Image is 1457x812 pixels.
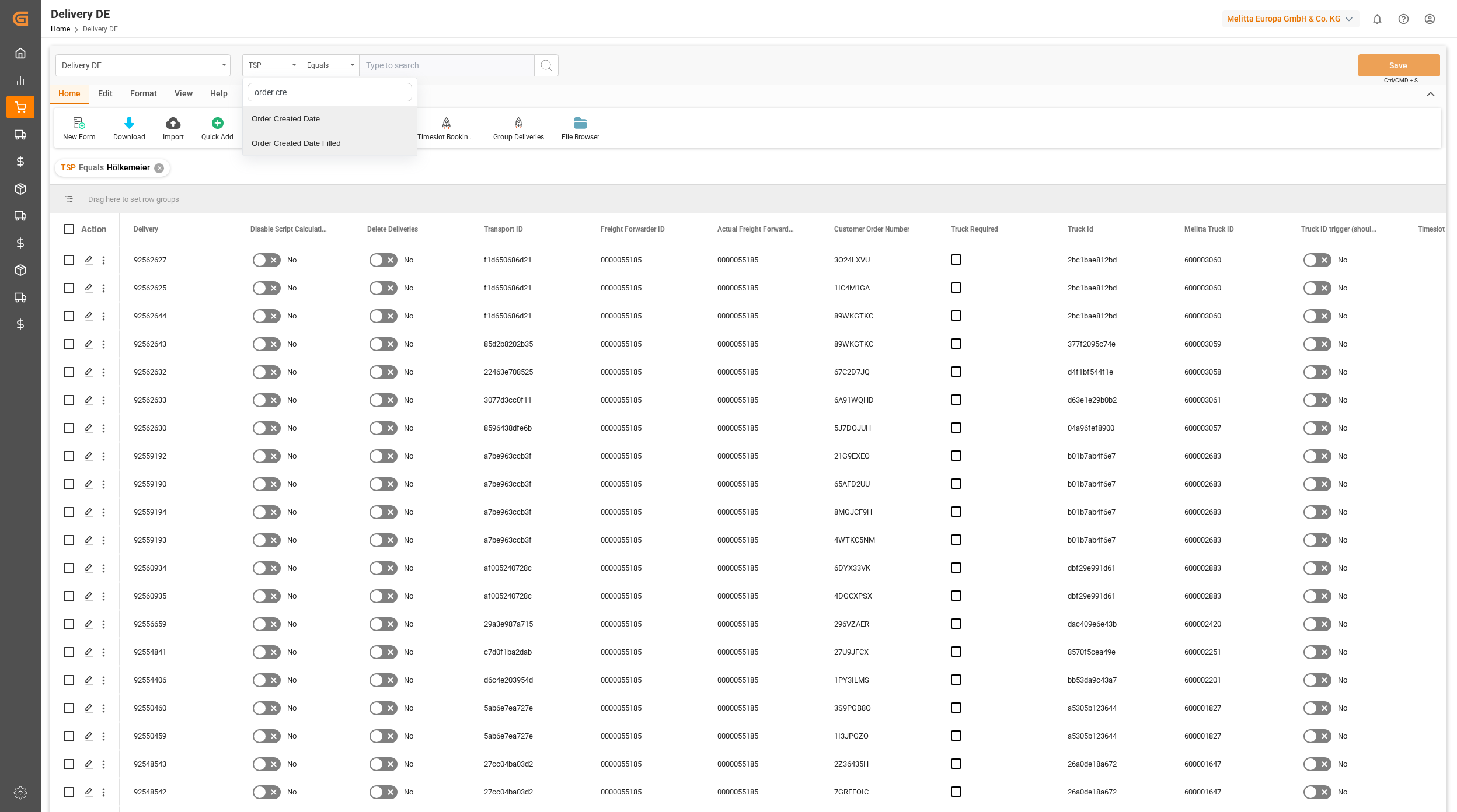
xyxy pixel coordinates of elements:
[1170,498,1287,526] div: 600002683
[1054,498,1170,526] div: b01b7ab4f6e7
[820,358,937,386] div: 67C2D7JQ
[1170,750,1287,778] div: 600001647
[1170,470,1287,498] div: 600002683
[50,554,120,582] div: Press SPACE to select this row.
[1338,611,1347,638] span: No
[50,526,120,554] div: Press SPACE to select this row.
[1054,414,1170,442] div: 04a96fef8900
[470,302,587,330] div: f1d650686d21
[55,54,231,76] button: open menu
[88,195,179,204] span: Drag here to set row groups
[1054,302,1170,330] div: 2bc1bae812bd
[1054,666,1170,694] div: bb53da9c43a7
[1222,8,1364,30] button: Melitta Europa GmbH & Co. KG
[1170,722,1287,750] div: 600001827
[534,54,559,76] button: search button
[166,85,201,104] div: View
[120,414,236,442] div: 92562630
[470,778,587,806] div: 27cc04ba03d2
[120,778,236,806] div: 92548542
[120,526,236,554] div: 92559193
[120,694,236,722] div: 92550460
[1338,247,1347,274] span: No
[470,274,587,302] div: f1d650686d21
[154,163,164,173] div: ✕
[820,498,937,526] div: 8MGJCF9H
[1364,6,1390,32] button: show 0 new notifications
[62,57,218,72] div: Delivery DE
[287,723,297,750] span: No
[404,443,413,470] span: No
[703,470,820,498] div: 0000055185
[1338,331,1347,358] span: No
[50,722,120,750] div: Press SPACE to select this row.
[1054,358,1170,386] div: d4f1bf544f1e
[1170,778,1287,806] div: 600001647
[703,498,820,526] div: 0000055185
[1170,358,1287,386] div: 600003058
[287,471,297,498] span: No
[820,778,937,806] div: 7GRFEOIC
[404,387,413,414] span: No
[50,330,120,358] div: Press SPACE to select this row.
[703,414,820,442] div: 0000055185
[470,554,587,582] div: af005240728c
[1054,778,1170,806] div: 26a0de18a672
[120,442,236,470] div: 92559192
[1170,330,1287,358] div: 600003059
[404,611,413,638] span: No
[470,750,587,778] div: 27cc04ba03d2
[1170,414,1287,442] div: 600003057
[1170,582,1287,610] div: 600002883
[301,54,359,76] button: open menu
[470,638,587,666] div: c7d0f1ba2dab
[120,358,236,386] div: 92562632
[287,555,297,582] span: No
[1338,303,1347,330] span: No
[703,610,820,638] div: 0000055185
[470,386,587,414] div: 3077d3cc0f11
[1068,225,1093,233] span: Truck Id
[120,554,236,582] div: 92560934
[587,442,703,470] div: 0000055185
[820,302,937,330] div: 89WKGTKC
[587,750,703,778] div: 0000055185
[703,582,820,610] div: 0000055185
[703,330,820,358] div: 0000055185
[587,302,703,330] div: 0000055185
[587,330,703,358] div: 0000055185
[243,107,417,131] div: Order Created Date
[50,666,120,694] div: Press SPACE to select this row.
[820,274,937,302] div: 1IC4M1GA
[120,386,236,414] div: 92562633
[587,610,703,638] div: 0000055185
[1170,302,1287,330] div: 600003060
[820,470,937,498] div: 65AFD2UU
[470,526,587,554] div: a7be963ccb3f
[587,554,703,582] div: 0000055185
[587,498,703,526] div: 0000055185
[587,526,703,554] div: 0000055185
[1054,330,1170,358] div: 377f2095c74e
[703,666,820,694] div: 0000055185
[1338,275,1347,302] span: No
[703,638,820,666] div: 0000055185
[470,666,587,694] div: d6c4e203954d
[1358,54,1440,76] button: Save
[470,610,587,638] div: 29a3e987a715
[50,442,120,470] div: Press SPACE to select this row.
[134,225,158,233] span: Delivery
[470,722,587,750] div: 5ab6e7ea727e
[1054,386,1170,414] div: d63e1e29b0b2
[470,694,587,722] div: 5ab6e7ea727e
[1338,359,1347,386] span: No
[703,526,820,554] div: 0000055185
[470,582,587,610] div: af005240728c
[404,359,413,386] span: No
[50,610,120,638] div: Press SPACE to select this row.
[1338,387,1347,414] span: No
[287,443,297,470] span: No
[820,386,937,414] div: 6A91WQHD
[61,163,76,172] span: TSP
[50,778,120,806] div: Press SPACE to select this row.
